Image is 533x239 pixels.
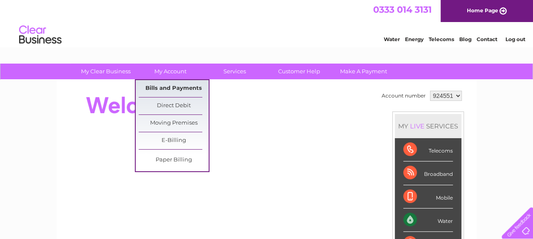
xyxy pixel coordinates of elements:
a: My Clear Business [71,64,141,79]
a: Log out [505,36,525,42]
div: Telecoms [403,138,453,161]
img: logo.png [19,22,62,48]
a: Direct Debit [139,97,209,114]
a: Water [384,36,400,42]
div: MY SERVICES [395,114,461,138]
td: Account number [380,89,428,103]
a: Blog [459,36,472,42]
div: LIVE [408,122,426,130]
a: Telecoms [429,36,454,42]
a: Contact [477,36,497,42]
a: Services [200,64,270,79]
a: E-Billing [139,132,209,149]
div: Clear Business is a trading name of Verastar Limited (registered in [GEOGRAPHIC_DATA] No. 3667643... [67,5,467,41]
a: 0333 014 3131 [373,4,432,15]
a: Moving Premises [139,115,209,132]
div: Broadband [403,161,453,185]
div: Mobile [403,185,453,208]
div: Water [403,208,453,232]
a: Customer Help [264,64,334,79]
a: Energy [405,36,424,42]
a: My Account [135,64,205,79]
a: Make A Payment [329,64,399,79]
a: Bills and Payments [139,80,209,97]
a: Paper Billing [139,152,209,169]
